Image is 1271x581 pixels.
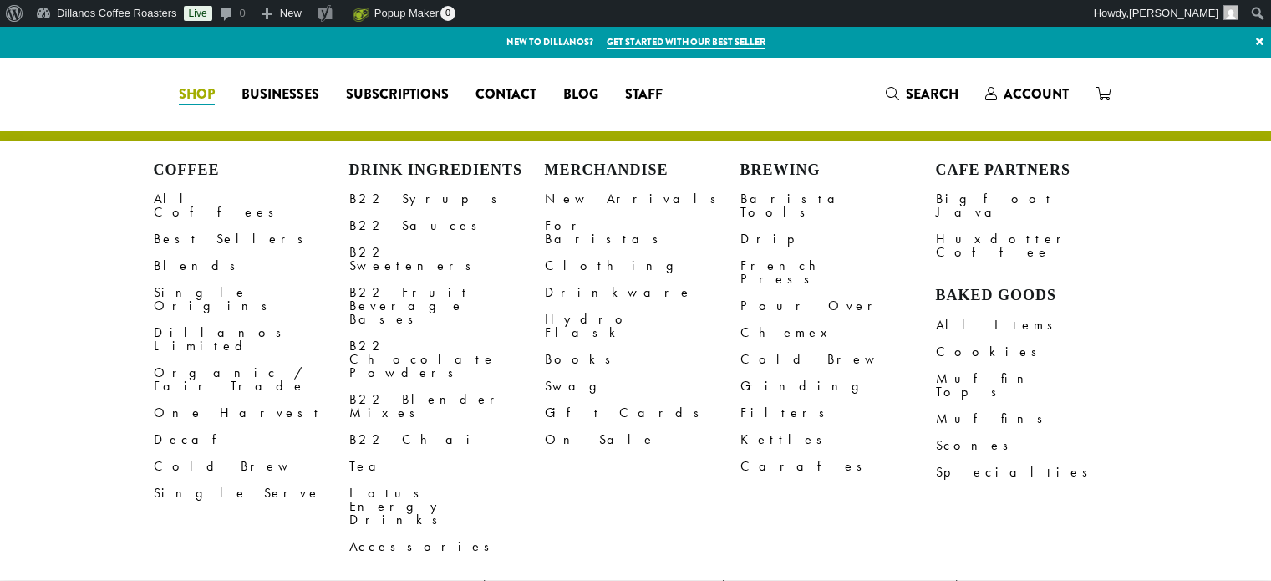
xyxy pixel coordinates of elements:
[563,84,598,105] span: Blog
[545,252,740,279] a: Clothing
[740,453,936,480] a: Carafes
[349,533,545,560] a: Accessories
[545,212,740,252] a: For Baristas
[349,386,545,426] a: B22 Blender Mixes
[165,81,228,108] a: Shop
[740,319,936,346] a: Chemex
[740,373,936,400] a: Grinding
[545,346,740,373] a: Books
[154,226,349,252] a: Best Sellers
[545,161,740,180] h4: Merchandise
[154,426,349,453] a: Decaf
[154,252,349,279] a: Blends
[936,226,1131,266] a: Huxdotter Coffee
[545,426,740,453] a: On Sale
[936,405,1131,432] a: Muffins
[936,312,1131,339] a: All Items
[349,212,545,239] a: B22 Sauces
[349,186,545,212] a: B22 Syrups
[349,161,545,180] h4: Drink Ingredients
[1129,7,1218,19] span: [PERSON_NAME]
[740,186,936,226] a: Barista Tools
[936,161,1131,180] h4: Cafe Partners
[154,400,349,426] a: One Harvest
[740,400,936,426] a: Filters
[475,84,536,105] span: Contact
[545,373,740,400] a: Swag
[740,252,936,293] a: French Press
[346,84,449,105] span: Subscriptions
[872,80,972,108] a: Search
[936,432,1131,459] a: Scones
[349,453,545,480] a: Tea
[154,453,349,480] a: Cold Brew
[1248,27,1271,57] a: ×
[936,339,1131,365] a: Cookies
[740,161,936,180] h4: Brewing
[349,279,545,333] a: B22 Fruit Beverage Bases
[545,400,740,426] a: Gift Cards
[349,239,545,279] a: B22 Sweeteners
[625,84,663,105] span: Staff
[154,359,349,400] a: Organic / Fair Trade
[906,84,958,104] span: Search
[740,226,936,252] a: Drip
[184,6,212,21] a: Live
[179,84,215,105] span: Shop
[154,186,349,226] a: All Coffees
[936,186,1131,226] a: Bigfoot Java
[154,161,349,180] h4: Coffee
[154,480,349,507] a: Single Serve
[740,346,936,373] a: Cold Brew
[607,35,765,49] a: Get started with our best seller
[349,426,545,453] a: B22 Chai
[612,81,676,108] a: Staff
[545,186,740,212] a: New Arrivals
[154,319,349,359] a: Dillanos Limited
[349,480,545,533] a: Lotus Energy Drinks
[1004,84,1069,104] span: Account
[936,459,1131,486] a: Specialties
[936,287,1131,305] h4: Baked Goods
[936,365,1131,405] a: Muffin Tops
[241,84,319,105] span: Businesses
[154,279,349,319] a: Single Origins
[740,293,936,319] a: Pour Over
[545,279,740,306] a: Drinkware
[440,6,455,21] span: 0
[349,333,545,386] a: B22 Chocolate Powders
[740,426,936,453] a: Kettles
[545,306,740,346] a: Hydro Flask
